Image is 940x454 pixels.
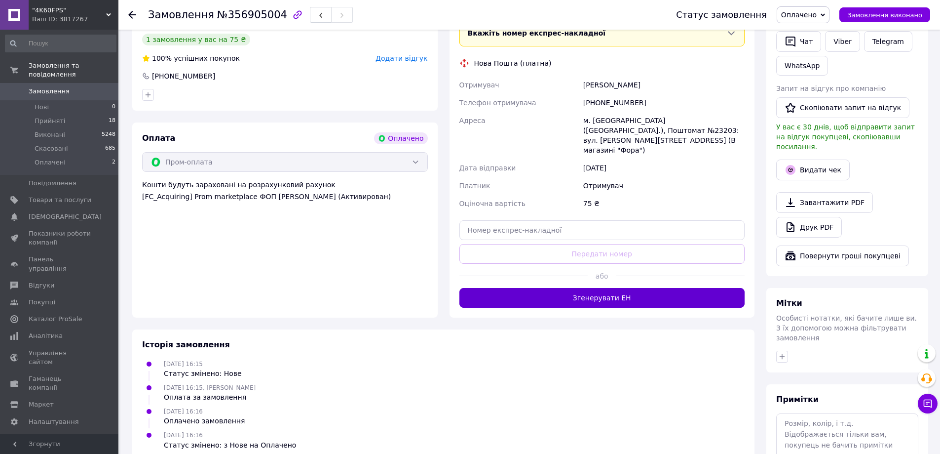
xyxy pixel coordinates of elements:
[142,34,250,45] div: 1 замовлення у вас на 75 ₴
[29,400,54,409] span: Маркет
[459,220,745,240] input: Номер експрес-накладної
[29,331,63,340] span: Аналітика
[35,144,68,153] span: Скасовані
[217,9,287,21] span: №356905004
[148,9,214,21] span: Замовлення
[459,182,490,190] span: Платник
[102,130,115,139] span: 5248
[776,84,886,92] span: Запит на відгук про компанію
[29,61,118,79] span: Замовлення та повідомлення
[164,369,242,378] div: Статус змінено: Нове
[776,97,909,118] button: Скопіювати запит на відгук
[581,195,747,212] div: 75 ₴
[581,94,747,112] div: [PHONE_NUMBER]
[468,29,606,37] span: Вкажіть номер експрес-накладної
[472,58,554,68] div: Нова Пошта (платна)
[29,417,79,426] span: Налаштування
[164,432,203,439] span: [DATE] 16:16
[142,340,230,349] span: Історія замовлення
[459,200,526,207] span: Оціночна вартість
[459,117,486,124] span: Адреса
[847,11,922,19] span: Замовлення виконано
[776,31,821,52] button: Чат
[29,374,91,392] span: Гаманець компанії
[35,158,66,167] span: Оплачені
[164,440,296,450] div: Статус змінено: з Нове на Оплачено
[581,177,747,195] div: Отримувач
[164,408,203,415] span: [DATE] 16:16
[29,255,91,273] span: Панель управління
[164,384,256,391] span: [DATE] 16:15, [PERSON_NAME]
[164,392,256,402] div: Оплата за замовлення
[128,10,136,20] div: Повернутися назад
[29,87,70,96] span: Замовлення
[459,81,499,89] span: Отримувач
[839,7,930,22] button: Замовлення виконано
[35,117,65,125] span: Прийняті
[459,164,516,172] span: Дата відправки
[459,288,745,308] button: Згенерувати ЕН
[29,349,91,367] span: Управління сайтом
[776,123,915,151] span: У вас є 30 днів, щоб відправити запит на відгук покупцеві, скопіювавши посилання.
[142,192,428,202] div: [FC_Acquiring] Prom marketplace ФОП [PERSON_NAME] (Активирован)
[29,281,54,290] span: Відгуки
[142,133,175,143] span: Оплата
[164,361,203,368] span: [DATE] 16:15
[459,99,536,107] span: Телефон отримувача
[5,35,116,52] input: Пошук
[152,54,172,62] span: 100%
[676,10,767,20] div: Статус замовлення
[776,298,802,308] span: Мітки
[776,217,842,238] a: Друк PDF
[29,229,91,247] span: Показники роботи компанії
[105,144,115,153] span: 685
[142,180,428,202] div: Кошти будуть зараховані на розрахунковий рахунок
[918,394,938,413] button: Чат з покупцем
[32,15,118,24] div: Ваш ID: 3817267
[32,6,106,15] span: "4K60FPS"
[781,11,817,19] span: Оплачено
[864,31,912,52] a: Telegram
[29,179,76,188] span: Повідомлення
[29,196,91,205] span: Товари та послуги
[825,31,860,52] a: Viber
[776,160,850,180] button: Видати чек
[151,71,216,81] div: [PHONE_NUMBER]
[588,271,616,281] span: або
[581,76,747,94] div: [PERSON_NAME]
[164,416,245,426] div: Оплачено замовлення
[776,314,917,342] span: Особисті нотатки, які бачите лише ви. З їх допомогою можна фільтрувати замовлення
[29,315,82,324] span: Каталог ProSale
[112,103,115,112] span: 0
[29,298,55,307] span: Покупці
[376,54,427,62] span: Додати відгук
[776,246,909,266] button: Повернути гроші покупцеві
[776,56,828,76] a: WhatsApp
[374,132,427,144] div: Оплачено
[776,192,873,213] a: Завантажити PDF
[776,395,819,404] span: Примітки
[581,112,747,159] div: м. [GEOGRAPHIC_DATA] ([GEOGRAPHIC_DATA].), Поштомат №23203: вул. [PERSON_NAME][STREET_ADDRESS] (В...
[29,212,102,221] span: [DEMOGRAPHIC_DATA]
[112,158,115,167] span: 2
[109,117,115,125] span: 18
[581,159,747,177] div: [DATE]
[35,130,65,139] span: Виконані
[35,103,49,112] span: Нові
[142,53,240,63] div: успішних покупок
